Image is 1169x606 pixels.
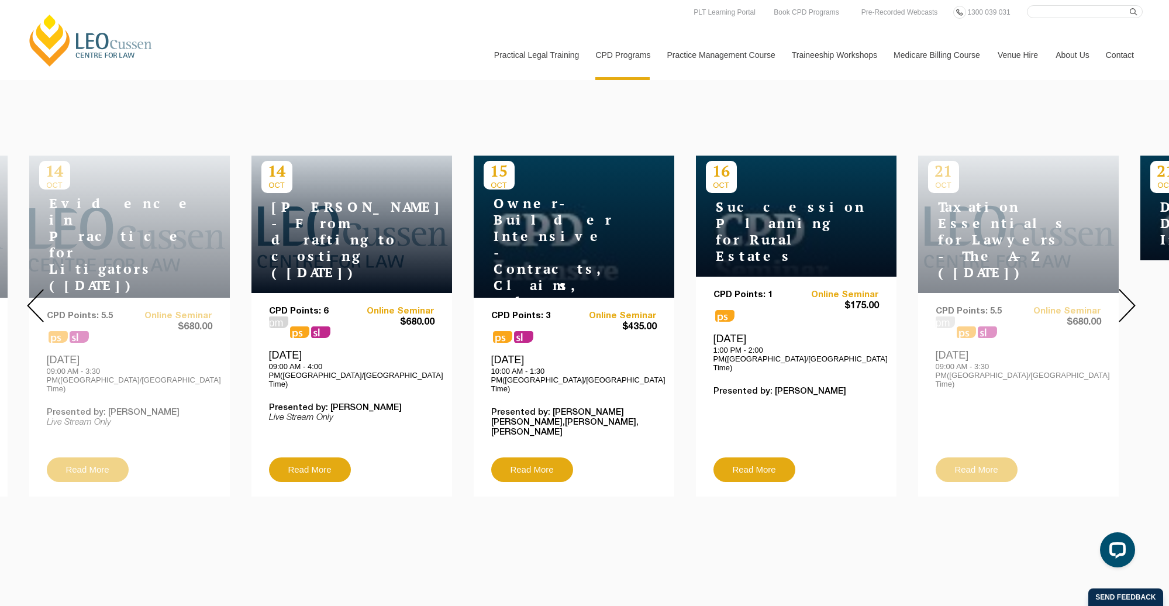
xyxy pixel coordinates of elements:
span: OCT [484,181,515,190]
a: Venue Hire [989,30,1047,80]
h4: [PERSON_NAME] - From drafting to costing ([DATE]) [261,199,408,281]
span: 1300 039 031 [967,8,1010,16]
p: CPD Points: 6 [269,307,352,316]
p: 16 [706,161,737,181]
p: 09:00 AM - 4:00 PM([GEOGRAPHIC_DATA]/[GEOGRAPHIC_DATA] Time) [269,362,435,388]
img: Prev [27,289,44,322]
a: Book CPD Programs [771,6,842,19]
a: About Us [1047,30,1097,80]
p: Presented by: [PERSON_NAME] [269,403,435,413]
a: Practice Management Course [658,30,783,80]
img: Next [1119,289,1136,322]
a: Traineeship Workshops [783,30,885,80]
div: [DATE] [713,332,879,372]
div: [DATE] [269,349,435,388]
a: Practical Legal Training [485,30,587,80]
a: Read More [713,457,795,482]
a: Medicare Billing Course [885,30,989,80]
a: [PERSON_NAME] Centre for Law [26,13,156,68]
a: 1300 039 031 [964,6,1013,19]
p: Presented by: [PERSON_NAME] [PERSON_NAME],[PERSON_NAME],[PERSON_NAME] [491,408,657,438]
a: Online Seminar [574,311,657,321]
a: Read More [269,457,351,482]
span: ps [493,331,512,343]
p: CPD Points: 1 [713,290,796,300]
a: Online Seminar [351,307,435,316]
a: PLT Learning Portal [691,6,758,19]
p: CPD Points: 3 [491,311,574,321]
iframe: LiveChat chat widget [1091,528,1140,577]
p: 15 [484,161,515,181]
span: ps [715,310,734,322]
a: Pre-Recorded Webcasts [858,6,941,19]
p: 1:00 PM - 2:00 PM([GEOGRAPHIC_DATA]/[GEOGRAPHIC_DATA] Time) [713,346,879,372]
span: $435.00 [574,321,657,333]
a: Online Seminar [796,290,879,300]
span: OCT [261,181,292,190]
p: 10:00 AM - 1:30 PM([GEOGRAPHIC_DATA]/[GEOGRAPHIC_DATA] Time) [491,367,657,393]
span: OCT [706,181,737,190]
a: CPD Programs [587,30,658,80]
a: Contact [1097,30,1143,80]
span: ps [290,326,309,338]
h4: Succession Planning for Rural Estates [706,199,852,264]
a: Read More [491,457,573,482]
h4: Owner-Builder Intensive - Contracts, Claims, and Compliance [484,195,630,326]
p: Presented by: [PERSON_NAME] [713,387,879,397]
p: 14 [261,161,292,181]
span: $175.00 [796,300,879,312]
span: sl [514,331,533,343]
span: sl [311,326,330,338]
div: [DATE] [491,353,657,393]
p: Live Stream Only [269,413,435,423]
span: $680.00 [351,316,435,329]
span: pm [269,316,288,328]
